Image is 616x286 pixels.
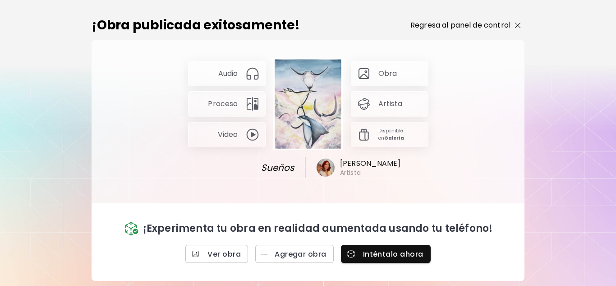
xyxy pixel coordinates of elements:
[262,249,326,259] span: Agregar obra
[218,69,238,79] p: Audio
[238,161,294,174] span: Sueños
[341,245,431,263] button: Inténtalo ahora
[378,99,403,109] p: Artista
[92,16,300,35] h2: ¡Obra publicada exitosamente!
[348,249,423,259] span: Inténtalo ahora
[384,135,405,141] strong: Galería
[218,130,238,140] p: Video
[378,127,423,142] p: Disponible en
[143,221,493,236] p: ¡Experimenta tu obra en realidad aumentada usando tu teléfono!
[340,159,401,169] h6: [PERSON_NAME]
[193,249,241,259] span: Ver obra
[340,169,361,177] h6: Artista
[185,245,248,263] a: Ver obra
[255,245,334,263] button: Agregar obra
[378,69,397,79] p: Obra
[208,99,238,109] p: Proceso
